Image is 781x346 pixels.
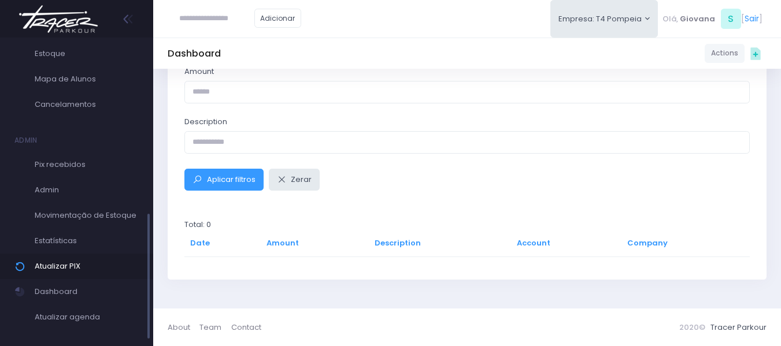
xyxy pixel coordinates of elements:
[375,237,421,248] a: Description
[199,316,231,338] a: Team
[35,310,139,325] span: Atualizar agenda
[35,183,139,198] span: Admin
[14,129,38,152] h4: Admin
[705,44,745,63] a: Actions
[254,9,302,28] a: Adicionar
[710,322,767,333] a: Tracer Parkour
[745,13,759,25] a: Sair
[517,237,550,248] a: Account
[627,237,668,248] a: Company
[35,46,139,61] span: Estoque
[184,169,264,191] button: Aplicar filtros
[266,237,299,248] a: Amount
[721,9,741,29] span: S
[662,13,678,25] span: Olá,
[35,72,139,87] span: Mapa de Alunos
[207,174,256,185] span: Aplicar filtros
[231,316,261,338] a: Contact
[35,284,139,299] span: Dashboard
[35,259,139,274] span: Atualizar PIX
[35,97,139,112] span: Cancelamentos
[35,208,139,223] span: Movimentação de Estoque
[680,13,715,25] span: Giovana
[269,169,320,191] button: Zerar
[190,237,210,248] a: Date
[291,174,312,185] span: Zerar
[658,6,767,32] div: [ ]
[35,157,139,172] span: Pix recebidos
[168,48,221,59] h5: Dashboard
[168,316,199,338] a: About
[184,66,214,77] label: Amount
[35,233,139,248] span: Estatísticas
[168,1,767,280] div: Total: 0
[679,322,705,333] span: 2020©
[184,116,227,128] label: Description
